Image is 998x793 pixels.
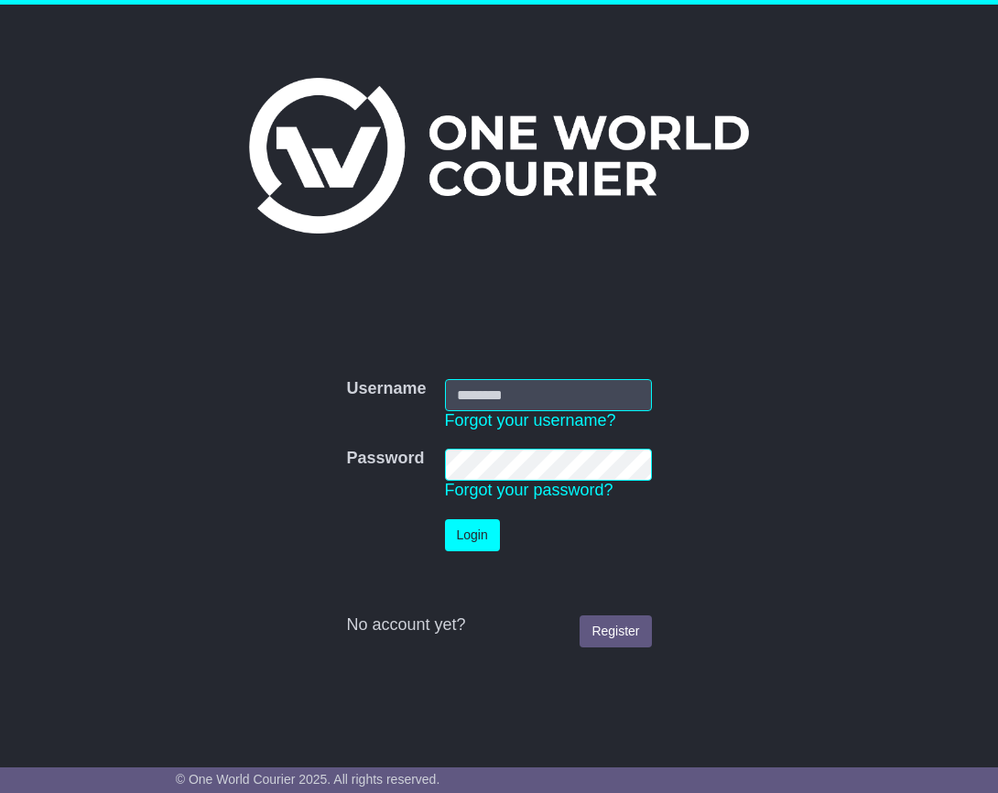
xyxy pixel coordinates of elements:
img: One World [249,78,749,234]
label: Username [346,379,426,399]
a: Register [580,615,651,647]
label: Password [346,449,424,469]
button: Login [445,519,500,551]
a: Forgot your username? [445,411,616,429]
div: No account yet? [346,615,651,635]
span: © One World Courier 2025. All rights reserved. [176,772,440,787]
a: Forgot your password? [445,481,613,499]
